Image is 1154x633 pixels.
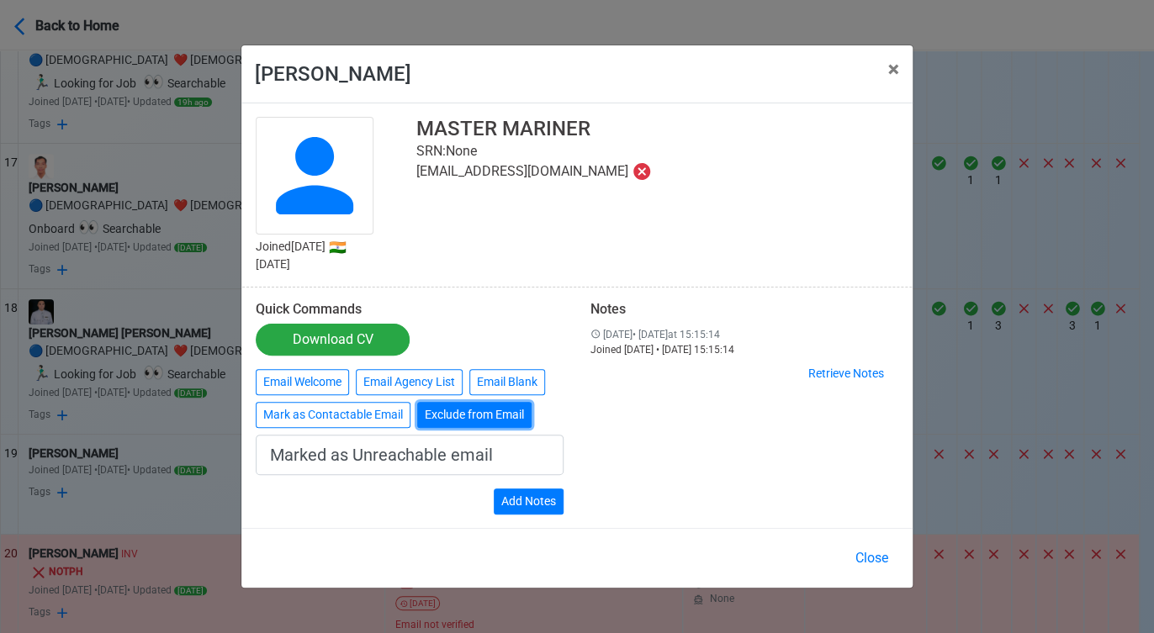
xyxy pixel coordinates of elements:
button: Mark as Contactable Email [256,402,410,428]
button: Email Welcome [256,369,349,395]
span: [PERSON_NAME] [255,62,411,86]
button: Add Notes [494,488,564,514]
h6: Quick Commands [256,301,564,317]
h6: Notes [590,301,898,317]
h4: MASTER MARINER [416,117,898,141]
div: Joined [DATE] • [DATE] 15:15:14 [590,342,898,357]
p: Joined [DATE] [256,238,416,256]
span: × [888,57,899,81]
span: 🇮🇳 [329,240,347,255]
div: Download CV [293,330,373,350]
button: Email Blank [469,369,545,395]
a: Download CV [256,324,410,356]
button: Close [844,542,899,574]
button: Retrieve Notes [801,361,892,387]
p: SRN: None [416,141,898,161]
button: Email Agency List [356,369,463,395]
p: [DATE] [256,256,416,273]
button: Exclude from Email [417,402,532,428]
input: Types notes here... [256,435,564,475]
p: [EMAIL_ADDRESS][DOMAIN_NAME] [416,161,898,182]
div: [DATE] • [DATE] at 15:15:14 [590,327,898,342]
